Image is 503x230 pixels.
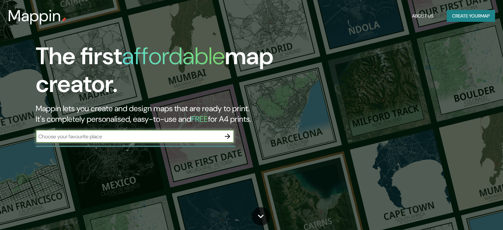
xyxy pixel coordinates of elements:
h5: FREE [191,114,208,124]
button: About Us [409,10,436,22]
h2: Mappin lets you create and design maps that are ready to print. It's completely personalised, eas... [36,103,287,124]
h3: Mappin [8,7,61,25]
button: Create yourmap [447,10,495,22]
h1: The first map creator. [36,42,287,103]
img: mappin-pin [61,17,66,23]
h1: affordable [122,41,225,71]
input: Choose your favourite place [36,133,221,140]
